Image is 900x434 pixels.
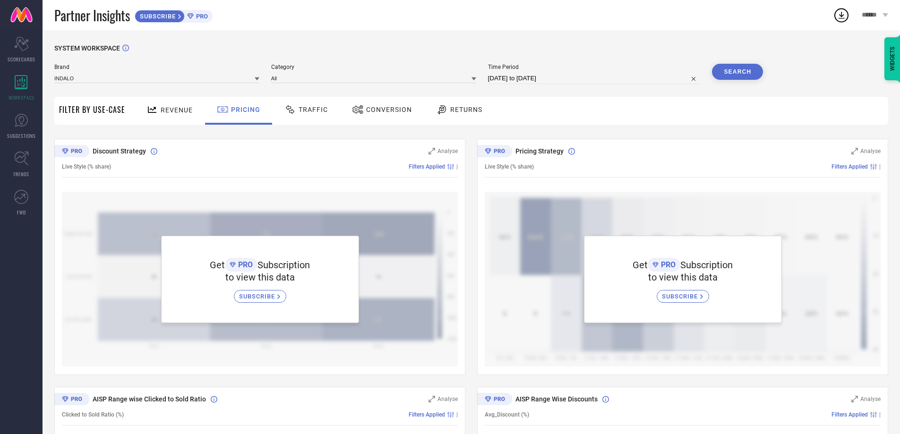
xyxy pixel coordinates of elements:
[860,148,881,154] span: Analyse
[54,6,130,25] span: Partner Insights
[210,259,225,271] span: Get
[54,44,120,52] span: SYSTEM WORKSPACE
[7,132,36,139] span: SUGGESTIONS
[485,163,534,170] span: Live Style (% share)
[456,411,458,418] span: |
[633,259,648,271] span: Get
[225,272,295,283] span: to view this data
[860,396,881,402] span: Analyse
[450,106,482,113] span: Returns
[879,163,881,170] span: |
[477,393,512,407] div: Premium
[9,94,34,101] span: WORKSPACE
[879,411,881,418] span: |
[93,147,146,155] span: Discount Strategy
[62,163,111,170] span: Live Style (% share)
[851,148,858,154] svg: Zoom
[831,163,868,170] span: Filters Applied
[8,56,35,63] span: SCORECARDS
[659,260,676,269] span: PRO
[135,13,178,20] span: SUBSCRIBE
[851,396,858,402] svg: Zoom
[429,148,435,154] svg: Zoom
[488,64,701,70] span: Time Period
[234,283,286,303] a: SUBSCRIBE
[515,147,564,155] span: Pricing Strategy
[477,145,512,159] div: Premium
[712,64,763,80] button: Search
[299,106,328,113] span: Traffic
[257,259,310,271] span: Subscription
[54,145,89,159] div: Premium
[13,170,29,178] span: TRENDS
[239,293,277,300] span: SUBSCRIBE
[54,64,259,70] span: Brand
[236,260,253,269] span: PRO
[409,163,445,170] span: Filters Applied
[161,106,193,114] span: Revenue
[93,395,206,403] span: AISP Range wise Clicked to Sold Ratio
[54,393,89,407] div: Premium
[456,163,458,170] span: |
[657,283,709,303] a: SUBSCRIBE
[429,396,435,402] svg: Zoom
[831,411,868,418] span: Filters Applied
[437,148,458,154] span: Analyse
[437,396,458,402] span: Analyse
[271,64,476,70] span: Category
[680,259,733,271] span: Subscription
[231,106,260,113] span: Pricing
[488,73,701,84] input: Select time period
[366,106,412,113] span: Conversion
[833,7,850,24] div: Open download list
[135,8,213,23] a: SUBSCRIBEPRO
[59,104,125,115] span: Filter By Use-Case
[17,209,26,216] span: FWD
[662,293,700,300] span: SUBSCRIBE
[62,411,124,418] span: Clicked to Sold Ratio (%)
[648,272,718,283] span: to view this data
[515,395,598,403] span: AISP Range Wise Discounts
[485,411,529,418] span: Avg_Discount (%)
[409,411,445,418] span: Filters Applied
[194,13,208,20] span: PRO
